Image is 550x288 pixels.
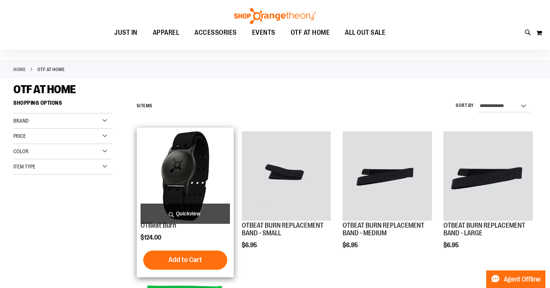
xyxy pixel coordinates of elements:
a: OTBeat Burn [141,222,176,229]
span: EVENTS [252,24,275,41]
button: Add to Cart [143,251,227,270]
span: $124.00 [141,234,162,241]
strong: OTF AT HOME [37,66,65,73]
img: OTBEAT BURN REPLACEMENT BAND - SMALL [242,131,331,221]
button: Agent Offline [486,270,545,288]
div: product [339,128,436,268]
a: OTBEAT BURN REPLACEMENT BAND - MEDIUM [343,131,432,222]
img: OTBEAT BURN REPLACEMENT BAND - LARGE [443,131,533,221]
a: OTBEAT BURN REPLACEMENT BAND - MEDIUM [343,222,424,237]
span: $6.95 [343,242,359,249]
img: OTBEAT BURN REPLACEMENT BAND - MEDIUM [343,131,432,221]
span: Item Type [13,163,36,170]
div: product [440,128,537,268]
span: JUST IN [114,24,137,41]
span: Brand [13,118,29,124]
span: $6.95 [242,242,258,249]
a: OTBEAT BURN REPLACEMENT BAND - SMALL [242,222,324,237]
span: Color [13,148,29,154]
img: Main view of OTBeat Burn 6.0-C [141,131,230,221]
span: OTF AT HOME [291,24,330,41]
a: Main view of OTBeat Burn 6.0-C [141,131,230,222]
h2: Items [137,100,152,112]
div: product [137,128,234,277]
span: ACCESSORIES [194,24,237,41]
span: $6.95 [443,242,460,249]
a: OTBEAT BURN REPLACEMENT BAND - LARGE [443,131,533,222]
span: OTF AT HOME [13,83,76,96]
span: Price [13,133,26,139]
a: Home [13,66,26,73]
span: APPAREL [153,24,180,41]
strong: Shopping Options [13,96,112,113]
span: Add to Cart [168,256,202,264]
a: Quickview [141,204,230,224]
a: OTBEAT BURN REPLACEMENT BAND - LARGE [443,222,525,237]
span: Agent Offline [504,276,540,283]
span: 5 [137,103,140,108]
a: OTBEAT BURN REPLACEMENT BAND - SMALL [242,131,331,222]
img: Shop Orangetheory [233,8,317,24]
div: product [238,128,335,268]
span: ALL OUT SALE [345,24,385,41]
label: Sort By [456,102,474,109]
